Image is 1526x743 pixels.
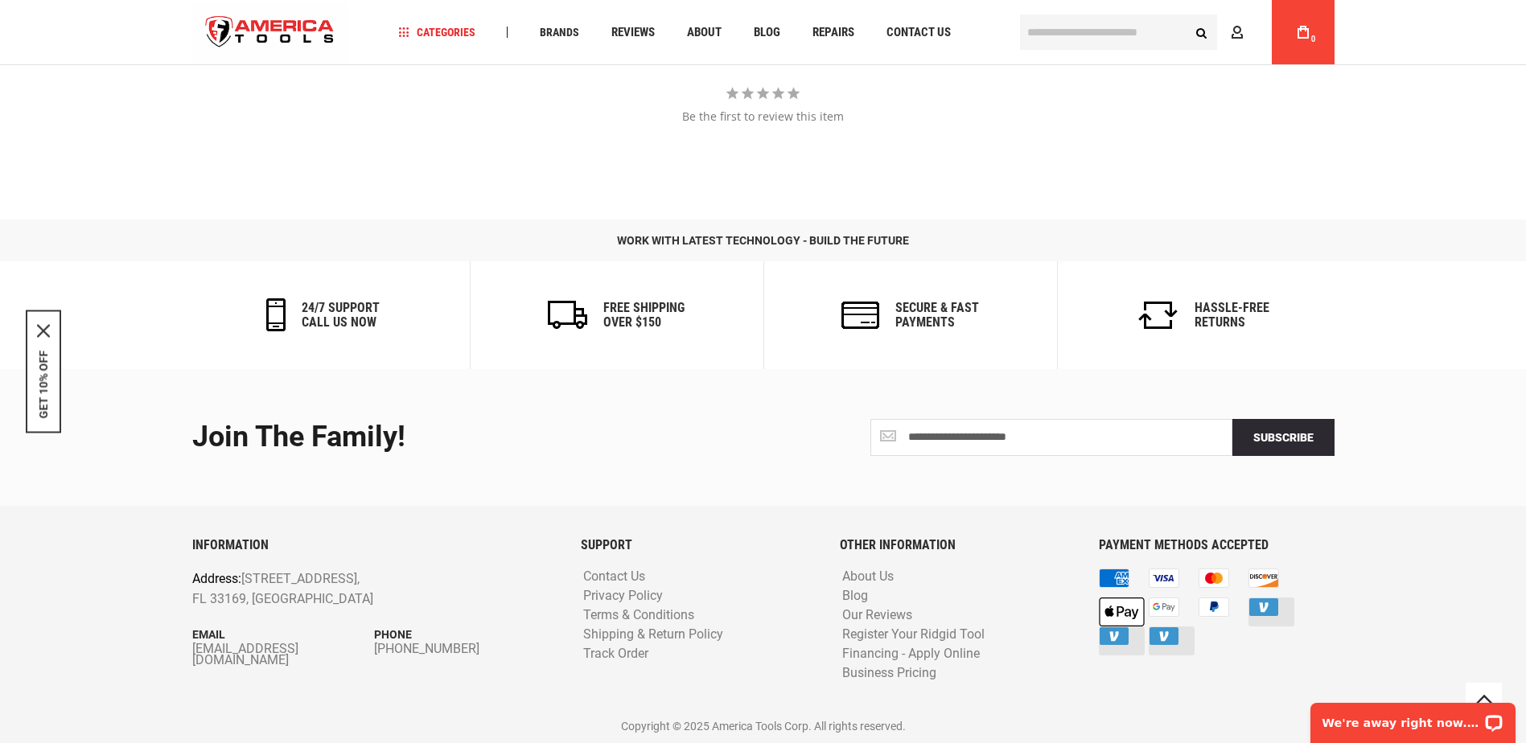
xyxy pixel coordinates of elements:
[895,301,979,329] h6: secure & fast payments
[398,27,475,38] span: Categories
[1195,301,1269,329] h6: Hassle-Free Returns
[838,666,940,681] a: Business Pricing
[579,608,698,623] a: Terms & Conditions
[840,538,1075,552] h6: OTHER INFORMATION
[886,27,951,39] span: Contact Us
[192,2,348,63] img: America Tools
[192,717,1335,735] p: Copyright © 2025 America Tools Corp. All rights reserved.
[838,627,989,642] a: Register Your Ridgid Tool
[838,589,872,604] a: Blog
[838,608,916,623] a: Our Reviews
[879,22,958,43] a: Contact Us
[192,2,348,63] a: store logo
[579,627,727,642] a: Shipping & Return Policy
[603,301,685,329] h6: Free Shipping Over $150
[374,643,557,655] a: [PHONE_NUMBER]
[192,569,484,610] p: [STREET_ADDRESS], FL 33169, [GEOGRAPHIC_DATA]
[838,647,984,662] a: Financing - Apply Online
[604,22,662,43] a: Reviews
[533,22,586,43] a: Brands
[611,27,655,39] span: Reviews
[680,22,729,43] a: About
[540,27,579,38] span: Brands
[37,351,50,419] button: GET 10% OFF
[374,626,557,643] p: Phone
[37,325,50,338] button: Close
[754,27,780,39] span: Blog
[192,109,1335,125] div: Be the first to review this item
[1253,431,1314,444] span: Subscribe
[579,647,652,662] a: Track Order
[1099,538,1334,552] h6: PAYMENT METHODS ACCEPTED
[1311,35,1316,43] span: 0
[1187,17,1217,47] button: Search
[581,538,816,552] h6: SUPPORT
[838,569,898,585] a: About Us
[579,569,649,585] a: Contact Us
[391,22,483,43] a: Categories
[302,301,380,329] h6: 24/7 support call us now
[805,22,862,43] a: Repairs
[192,571,241,586] span: Address:
[747,22,788,43] a: Blog
[192,421,751,454] div: Join the Family!
[192,643,375,666] a: [EMAIL_ADDRESS][DOMAIN_NAME]
[812,27,854,39] span: Repairs
[192,626,375,643] p: Email
[1232,419,1335,456] button: Subscribe
[37,325,50,338] svg: close icon
[192,538,557,552] h6: INFORMATION
[687,27,722,39] span: About
[1300,692,1526,743] iframe: LiveChat chat widget
[579,589,667,604] a: Privacy Policy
